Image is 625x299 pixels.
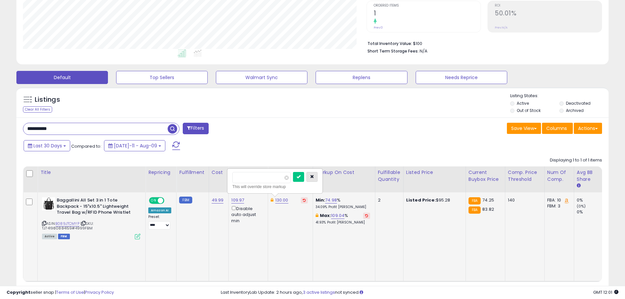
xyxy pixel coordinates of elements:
[275,197,288,203] a: 130.00
[42,234,57,239] span: All listings currently available for purchase on Amazon
[365,214,368,217] i: Revert to store-level Max Markup
[508,169,542,183] div: Comp. Price Threshold
[378,197,398,203] div: 2
[271,198,273,202] i: This overrides the store level Dynamic Max Price for this listing
[163,198,174,203] span: OFF
[316,220,370,225] p: 41.93% Profit [PERSON_NAME]
[55,221,79,226] a: B089JTCMYP
[517,100,529,106] label: Active
[183,123,208,134] button: Filters
[574,123,602,134] button: Actions
[517,108,541,113] label: Out of Stock
[57,197,136,217] b: Baggallini All Set 3 in 1 Tote Backpack - 15"x10.5" Lightweight Travel Bag w/RFID Phone Wristlet
[508,197,539,203] div: 140
[547,203,569,209] div: FBM: 3
[33,142,62,149] span: Last 30 Days
[374,4,481,8] span: Ordered Items
[40,169,143,176] div: Title
[221,289,618,296] div: Last InventoryLab Update: 2 hours ago, not synced.
[367,39,597,47] li: $100
[148,169,174,176] div: Repricing
[546,125,567,132] span: Columns
[316,205,370,209] p: 34.09% Profit [PERSON_NAME]
[150,198,158,203] span: ON
[316,197,370,209] div: %
[316,71,407,84] button: Replens
[148,207,171,213] div: Amazon AI
[547,197,569,203] div: FBA: 10
[231,197,244,203] a: 109.97
[469,197,481,204] small: FBA
[495,4,602,8] span: ROI
[303,289,335,295] a: 3 active listings
[114,142,157,149] span: [DATE]-11 - Aug-09
[212,197,224,203] a: 49.99
[216,71,307,84] button: Walmart Sync
[577,183,581,189] small: Avg BB Share.
[71,143,101,149] span: Compared to:
[179,169,206,176] div: Fulfillment
[510,93,609,99] p: Listing States:
[179,197,192,203] small: FBM
[56,289,84,295] a: Terms of Use
[316,213,318,218] i: This overrides the store level max markup for this listing
[148,215,171,229] div: Preset:
[550,157,602,163] div: Displaying 1 to 1 of 1 items
[577,209,603,215] div: 0%
[23,106,52,113] div: Clear All Filters
[42,197,140,239] div: ASIN:
[212,169,226,176] div: Cost
[469,206,481,214] small: FBA
[482,206,494,212] span: 83.82
[482,197,494,203] span: 74.25
[42,197,55,210] img: 41J983f3cuL._SL40_.jpg
[406,169,463,176] div: Listed Price
[320,212,331,219] b: Max:
[406,197,436,203] b: Listed Price:
[316,169,372,176] div: Markup on Cost
[325,197,337,203] a: 74.98
[316,213,370,225] div: %
[566,100,591,106] label: Deactivated
[577,197,603,203] div: 0%
[378,169,401,183] div: Fulfillable Quantity
[303,199,306,202] i: Revert to store-level Dynamic Max Price
[406,197,461,203] div: $95.28
[232,183,318,190] div: This will override store markup
[577,169,601,183] div: Avg BB Share
[593,289,618,295] span: 2025-09-10 12:01 GMT
[316,197,325,203] b: Min:
[231,205,263,224] div: Disable auto adjust min
[495,10,602,18] h2: 50.01%
[331,212,344,219] a: 109.04
[7,289,114,296] div: seller snap | |
[116,71,208,84] button: Top Sellers
[16,71,108,84] button: Default
[374,10,481,18] h2: 1
[104,140,165,151] button: [DATE]-11 - Aug-09
[313,166,375,192] th: The percentage added to the cost of goods (COGS) that forms the calculator for Min & Max prices.
[420,48,427,54] span: N/A
[542,123,573,134] button: Columns
[7,289,31,295] strong: Copyright
[547,169,571,183] div: Num of Comp.
[35,95,60,104] h5: Listings
[577,203,586,209] small: (0%)
[58,234,70,239] span: FBM
[42,221,94,231] span: | SKU: TJ741980884159#4999FBM
[469,169,502,183] div: Current Buybox Price
[416,71,507,84] button: Needs Reprice
[85,289,114,295] a: Privacy Policy
[374,26,383,30] small: Prev: 0
[24,140,70,151] button: Last 30 Days
[367,41,412,46] b: Total Inventory Value:
[367,48,419,54] b: Short Term Storage Fees:
[566,108,584,113] label: Archived
[507,123,541,134] button: Save View
[495,26,508,30] small: Prev: N/A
